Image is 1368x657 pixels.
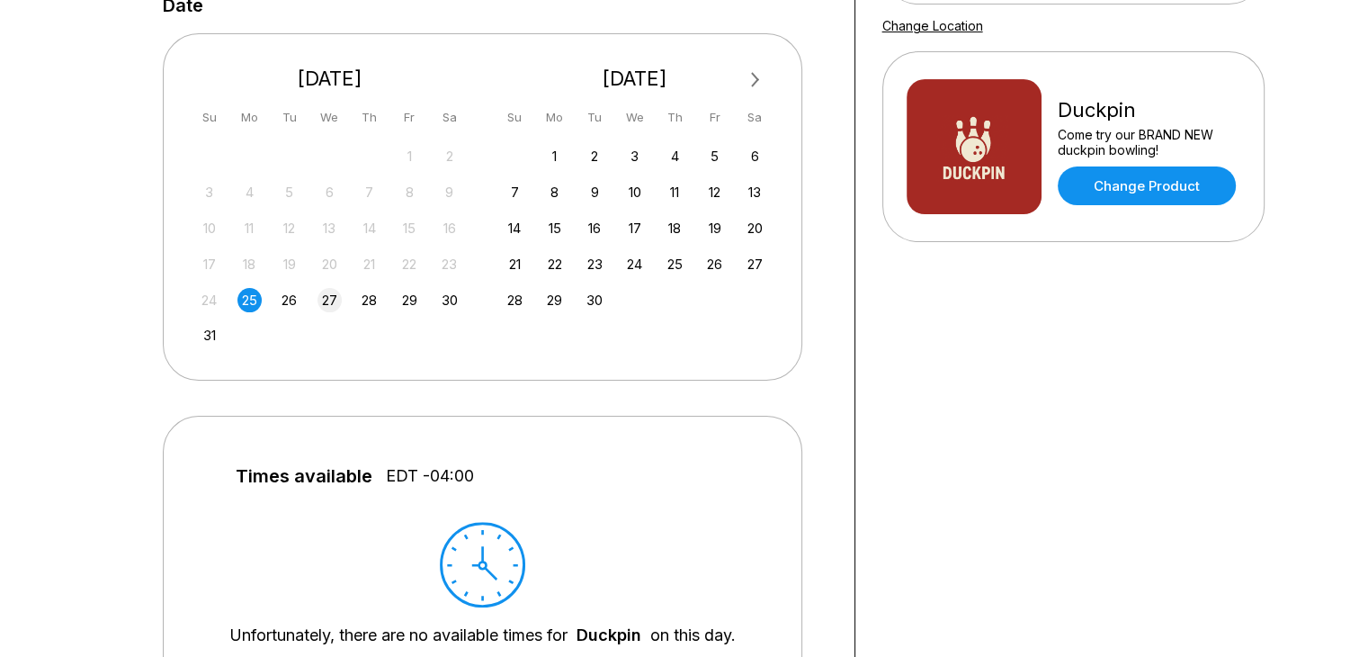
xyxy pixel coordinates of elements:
div: Choose Saturday, September 27th, 2025 [743,252,767,276]
div: Not available Saturday, August 9th, 2025 [437,180,461,204]
div: Choose Monday, September 15th, 2025 [542,216,567,240]
div: Choose Tuesday, September 23rd, 2025 [583,252,607,276]
div: Choose Sunday, September 28th, 2025 [503,288,527,312]
div: Choose Friday, September 5th, 2025 [702,144,727,168]
a: Change Product [1058,166,1236,205]
div: Choose Saturday, September 6th, 2025 [743,144,767,168]
div: Choose Saturday, August 30th, 2025 [437,288,461,312]
div: Choose Wednesday, September 3rd, 2025 [622,144,647,168]
div: Not available Sunday, August 24th, 2025 [197,288,221,312]
div: Mo [542,105,567,130]
div: Not available Sunday, August 3rd, 2025 [197,180,221,204]
div: Not available Tuesday, August 19th, 2025 [277,252,301,276]
div: Choose Monday, September 22nd, 2025 [542,252,567,276]
div: Not available Monday, August 4th, 2025 [237,180,262,204]
div: Not available Monday, August 11th, 2025 [237,216,262,240]
div: Not available Saturday, August 2nd, 2025 [437,144,461,168]
div: Not available Thursday, August 7th, 2025 [357,180,381,204]
div: Not available Thursday, August 21st, 2025 [357,252,381,276]
div: Choose Sunday, August 31st, 2025 [197,323,221,347]
div: Not available Tuesday, August 5th, 2025 [277,180,301,204]
div: Not available Friday, August 1st, 2025 [398,144,422,168]
div: We [622,105,647,130]
div: Choose Monday, September 29th, 2025 [542,288,567,312]
div: Mo [237,105,262,130]
div: Choose Wednesday, September 24th, 2025 [622,252,647,276]
div: Choose Thursday, September 25th, 2025 [663,252,687,276]
div: Choose Wednesday, September 17th, 2025 [622,216,647,240]
div: Sa [743,105,767,130]
div: Come try our BRAND NEW duckpin bowling! [1058,127,1240,157]
div: Fr [398,105,422,130]
div: Th [357,105,381,130]
a: Change Location [882,18,983,33]
div: Not available Wednesday, August 13th, 2025 [317,216,342,240]
div: Not available Thursday, August 14th, 2025 [357,216,381,240]
span: EDT -04:00 [386,466,474,486]
div: Choose Friday, September 19th, 2025 [702,216,727,240]
div: Choose Friday, September 12th, 2025 [702,180,727,204]
div: We [317,105,342,130]
div: Th [663,105,687,130]
div: Choose Thursday, September 4th, 2025 [663,144,687,168]
div: Choose Friday, September 26th, 2025 [702,252,727,276]
div: Choose Saturday, September 20th, 2025 [743,216,767,240]
div: Choose Sunday, September 14th, 2025 [503,216,527,240]
div: Choose Monday, August 25th, 2025 [237,288,262,312]
div: Choose Saturday, September 13th, 2025 [743,180,767,204]
div: Not available Friday, August 22nd, 2025 [398,252,422,276]
div: Unfortunately, there are no available times for on this day. [229,625,736,645]
div: Not available Sunday, August 10th, 2025 [197,216,221,240]
div: Not available Tuesday, August 12th, 2025 [277,216,301,240]
div: Tu [583,105,607,130]
div: Not available Saturday, August 16th, 2025 [437,216,461,240]
div: Choose Tuesday, September 16th, 2025 [583,216,607,240]
div: Su [197,105,221,130]
div: Not available Sunday, August 17th, 2025 [197,252,221,276]
div: Duckpin [1058,98,1240,122]
div: month 2025-08 [195,142,465,348]
div: Su [503,105,527,130]
div: Choose Thursday, September 18th, 2025 [663,216,687,240]
div: month 2025-09 [500,142,770,312]
div: Choose Sunday, September 21st, 2025 [503,252,527,276]
button: Next Month [741,66,770,94]
div: Choose Thursday, August 28th, 2025 [357,288,381,312]
div: Tu [277,105,301,130]
div: Sa [437,105,461,130]
div: Not available Wednesday, August 6th, 2025 [317,180,342,204]
div: Choose Tuesday, September 9th, 2025 [583,180,607,204]
div: Not available Saturday, August 23rd, 2025 [437,252,461,276]
div: Choose Friday, August 29th, 2025 [398,288,422,312]
a: Duckpin [577,625,641,644]
div: Choose Monday, September 8th, 2025 [542,180,567,204]
img: Duckpin [907,79,1042,214]
div: [DATE] [496,67,774,91]
div: Choose Monday, September 1st, 2025 [542,144,567,168]
div: Not available Monday, August 18th, 2025 [237,252,262,276]
div: [DATE] [191,67,469,91]
div: Not available Friday, August 15th, 2025 [398,216,422,240]
div: Choose Sunday, September 7th, 2025 [503,180,527,204]
div: Choose Wednesday, September 10th, 2025 [622,180,647,204]
div: Not available Wednesday, August 20th, 2025 [317,252,342,276]
div: Choose Tuesday, September 30th, 2025 [583,288,607,312]
span: Times available [236,466,372,486]
div: Choose Wednesday, August 27th, 2025 [317,288,342,312]
div: Choose Thursday, September 11th, 2025 [663,180,687,204]
div: Choose Tuesday, September 2nd, 2025 [583,144,607,168]
div: Not available Friday, August 8th, 2025 [398,180,422,204]
div: Choose Tuesday, August 26th, 2025 [277,288,301,312]
div: Fr [702,105,727,130]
